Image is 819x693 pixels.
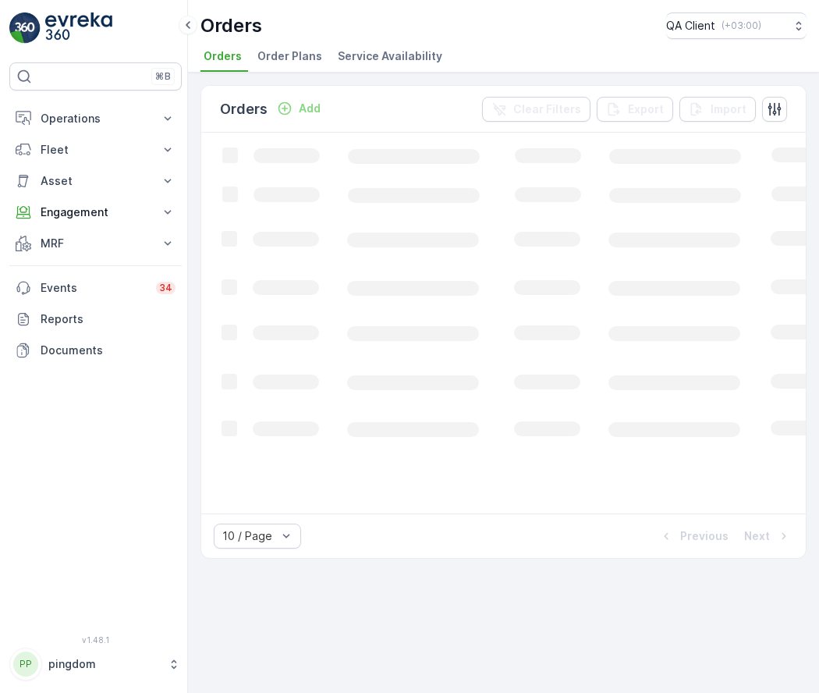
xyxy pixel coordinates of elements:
[666,12,807,39] button: QA Client(+03:00)
[711,101,746,117] p: Import
[9,165,182,197] button: Asset
[220,98,268,120] p: Orders
[9,134,182,165] button: Fleet
[513,101,581,117] p: Clear Filters
[9,228,182,259] button: MRF
[41,280,147,296] p: Events
[721,20,761,32] p: ( +03:00 )
[45,12,112,44] img: logo_light-DOdMpM7g.png
[657,527,730,546] button: Previous
[41,343,175,358] p: Documents
[257,48,322,64] span: Order Plans
[41,173,151,189] p: Asset
[9,12,41,44] img: logo
[159,282,172,294] p: 34
[9,635,182,645] span: v 1.48.1
[744,528,770,544] p: Next
[9,103,182,134] button: Operations
[679,97,756,122] button: Import
[41,111,151,126] p: Operations
[9,272,182,304] a: Events34
[41,311,175,327] p: Reports
[9,648,182,681] button: PPpingdom
[482,97,590,122] button: Clear Filters
[155,70,171,83] p: ⌘B
[9,304,182,335] a: Reports
[743,527,793,546] button: Next
[200,13,262,38] p: Orders
[271,99,327,118] button: Add
[666,18,715,34] p: QA Client
[41,204,151,220] p: Engagement
[597,97,673,122] button: Export
[204,48,242,64] span: Orders
[338,48,442,64] span: Service Availability
[9,197,182,228] button: Engagement
[628,101,664,117] p: Export
[48,656,160,672] p: pingdom
[41,236,151,251] p: MRF
[299,101,321,116] p: Add
[13,652,38,677] div: PP
[41,142,151,158] p: Fleet
[9,335,182,366] a: Documents
[680,528,729,544] p: Previous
